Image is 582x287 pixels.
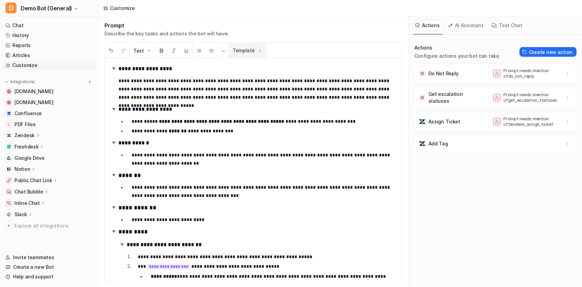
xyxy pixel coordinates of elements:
[110,172,117,178] img: expand-arrow.svg
[183,48,189,53] img: Underline
[14,188,43,195] p: Chat Bubble
[155,43,168,58] button: Bold
[14,200,40,207] p: Inline Chat
[146,48,152,53] img: Dropdown Down Arrow
[3,109,96,118] a: ConfluenceConfluence
[105,43,117,58] button: Undo
[419,94,426,101] img: Get escalation statuses icon
[414,53,501,59] p: Configure actions your bot can take.
[14,166,30,173] p: Notion
[3,60,96,70] a: Customize
[7,122,11,126] img: PDF Files
[14,177,52,184] p: Public Chat Link
[428,91,477,104] p: Get escalation statuses
[5,2,16,13] span: D
[3,87,96,96] a: www.atlassian.com[DOMAIN_NAME]
[428,140,448,147] p: Add Tag
[7,167,11,171] img: Notion
[5,222,12,229] img: explore all integrations
[205,43,217,58] button: Ordered List
[159,48,164,53] img: Bold
[10,79,35,85] p: Integrations
[413,20,443,31] button: Actions
[3,262,96,272] a: Create a new Bot
[121,48,126,53] img: Redo
[14,132,35,139] p: Zendesk
[229,43,266,58] button: Template
[14,143,38,150] p: Freshdesk
[3,98,96,107] a: www.airbnb.com[DOMAIN_NAME]
[428,118,460,125] p: Assign Ticket
[3,78,37,85] button: Integrations
[419,70,426,77] img: Do Not Reply icon
[7,190,11,194] img: Chat Bubble
[522,49,527,54] img: Create action
[14,121,35,128] span: PDF Files
[130,43,155,58] button: Text
[489,20,525,31] button: Test Chat
[503,116,558,127] p: Prompt needs mention of zendesk_assign_ticket
[87,79,92,84] img: menu_add.svg
[4,79,9,84] img: expand menu
[14,99,53,106] span: [DOMAIN_NAME]
[104,30,229,37] p: Describe the key tasks and actions the bot will have.
[14,88,53,95] span: [DOMAIN_NAME]
[104,22,229,29] h1: Prompt
[3,51,96,60] a: Articles
[419,140,426,147] img: Add Tag icon
[3,21,96,30] a: Chat
[7,100,11,104] img: www.airbnb.com
[3,31,96,40] a: History
[14,211,27,218] p: Slack
[119,241,125,248] img: expand-arrow.svg
[110,65,117,72] img: expand-arrow.svg
[14,155,45,162] span: Google Drive
[110,204,117,211] img: expand-arrow.svg
[428,70,459,77] p: Do Not Reply
[7,212,11,217] img: Slack
[7,178,11,183] img: Public Chat Link
[7,111,11,115] img: Confluence
[3,153,96,163] a: Google DriveGoogle Drive
[257,48,262,53] img: Template
[108,48,114,53] img: Undo
[7,201,11,205] img: Inline Chat
[7,133,11,137] img: Zendesk
[209,48,214,53] img: Ordered List
[3,272,96,282] a: Help and support
[14,220,93,231] span: Explore all integrations
[117,43,130,58] button: Redo
[414,44,501,51] p: Actions
[446,20,486,31] button: AI Assistant
[3,221,96,231] a: Explore all integrations
[180,43,192,58] button: Underline
[503,92,558,103] p: Prompt needs mention of get_escalation_statuses
[193,43,205,58] button: Unordered List
[3,41,96,50] a: Reports
[110,228,117,235] img: expand-arrow.svg
[171,48,177,53] img: Italic
[196,48,202,53] img: Unordered List
[3,253,96,262] a: Invite teammates
[7,156,11,160] img: Google Drive
[7,145,11,149] img: Freshdesk
[419,118,426,125] img: Assign Ticket icon
[519,47,577,57] button: Create new action
[503,68,558,79] p: Prompt needs mention of do_not_reply
[110,106,117,112] img: expand-arrow.svg
[7,89,11,93] img: www.atlassian.com
[218,43,229,58] button: ─
[168,43,180,58] button: Italic
[14,110,42,117] span: Confluence
[110,4,135,12] div: Customize
[3,120,96,129] a: PDF FilesPDF Files
[110,139,117,146] img: expand-arrow.svg
[21,3,72,13] span: Demo Bot (General)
